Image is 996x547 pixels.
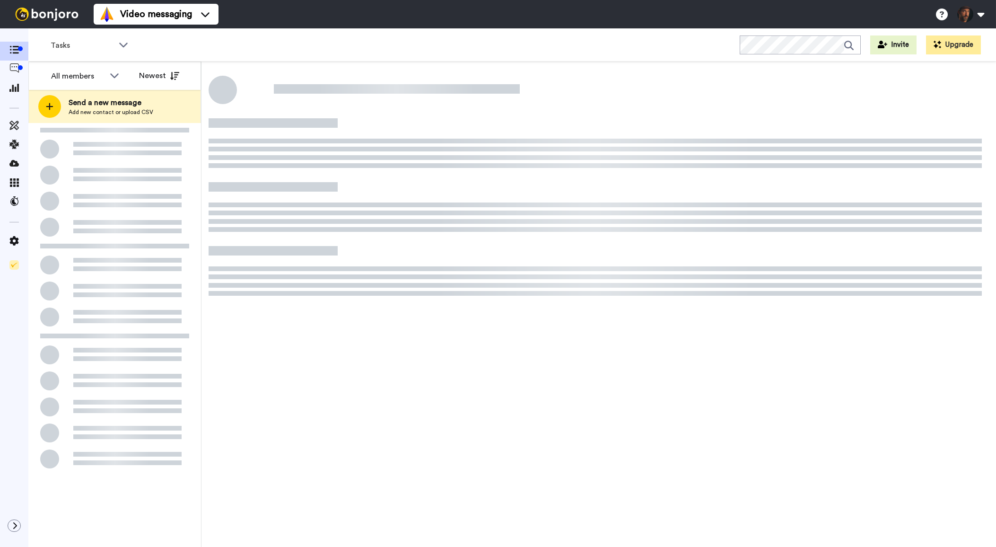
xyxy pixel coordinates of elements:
[11,8,82,21] img: bj-logo-header-white.svg
[120,8,192,21] span: Video messaging
[132,66,186,85] button: Newest
[69,97,153,108] span: Send a new message
[51,40,114,51] span: Tasks
[870,35,917,54] button: Invite
[51,71,105,82] div: All members
[69,108,153,116] span: Add new contact or upload CSV
[99,7,114,22] img: vm-color.svg
[926,35,981,54] button: Upgrade
[9,260,19,270] img: Checklist.svg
